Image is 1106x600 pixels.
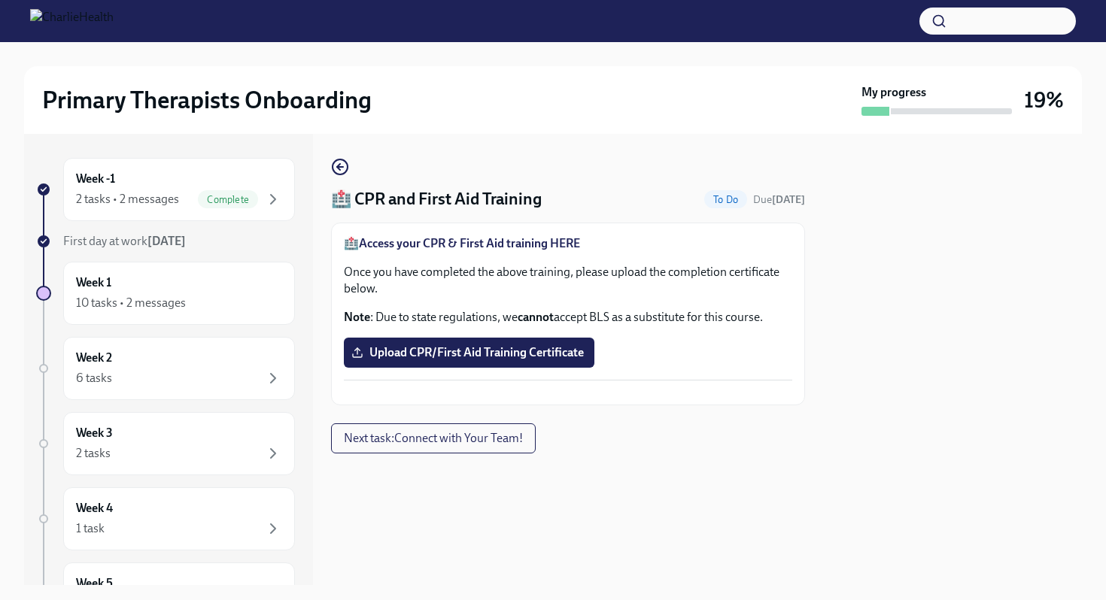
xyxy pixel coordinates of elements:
span: Upload CPR/First Aid Training Certificate [354,345,584,360]
a: Week 41 task [36,487,295,550]
h6: Week 4 [76,500,113,517]
span: To Do [704,194,747,205]
p: Once you have completed the above training, please upload the completion certificate below. [344,264,792,297]
a: First day at work[DATE] [36,233,295,250]
a: Week 32 tasks [36,412,295,475]
h2: Primary Therapists Onboarding [42,85,372,115]
div: 2 tasks • 2 messages [76,191,179,208]
h4: 🏥 CPR and First Aid Training [331,188,542,211]
div: 6 tasks [76,370,112,386]
div: 1 task [76,520,105,537]
span: First day at work [63,234,186,248]
strong: [DATE] [772,193,805,206]
img: CharlieHealth [30,9,114,33]
p: : Due to state regulations, we accept BLS as a substitute for this course. [344,309,792,326]
a: Week -12 tasks • 2 messagesComplete [36,158,295,221]
label: Upload CPR/First Aid Training Certificate [344,338,594,368]
a: Week 26 tasks [36,337,295,400]
h3: 19% [1024,86,1064,114]
h6: Week 1 [76,274,111,291]
strong: cannot [518,310,554,324]
strong: [DATE] [147,234,186,248]
a: Week 110 tasks • 2 messages [36,262,295,325]
span: Complete [198,194,258,205]
h6: Week 3 [76,425,113,441]
div: 10 tasks • 2 messages [76,295,186,311]
h6: Week 5 [76,575,113,592]
div: 2 tasks [76,445,111,462]
strong: Note [344,310,370,324]
span: Next task : Connect with Your Team! [344,431,523,446]
h6: Week -1 [76,171,115,187]
span: August 23rd, 2025 09:00 [753,192,805,207]
p: 🏥 [344,235,792,252]
strong: My progress [861,84,926,101]
button: Next task:Connect with Your Team! [331,423,536,453]
span: Due [753,193,805,206]
a: Access your CPR & First Aid training HERE [359,236,580,250]
h6: Week 2 [76,350,112,366]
